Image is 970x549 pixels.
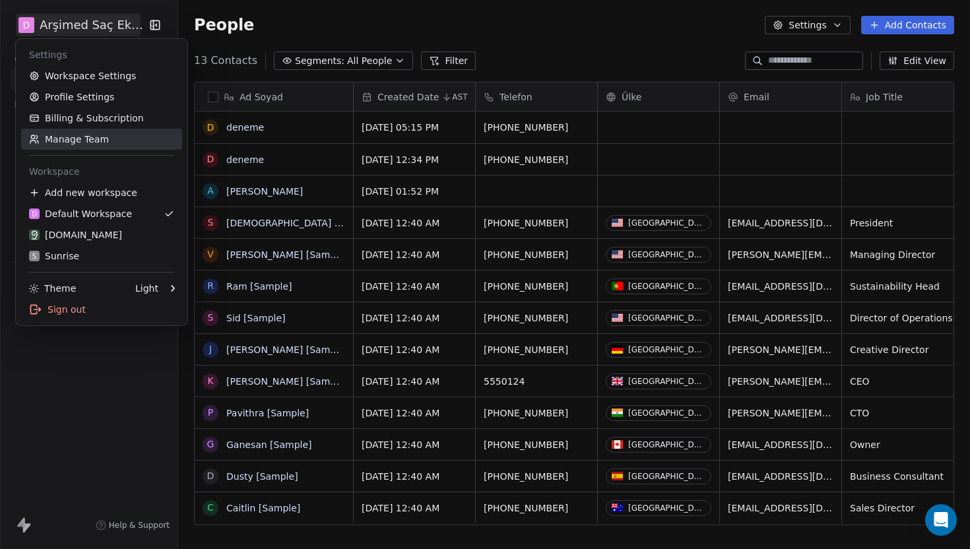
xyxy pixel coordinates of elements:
[21,44,182,65] div: Settings
[29,282,76,295] div: Theme
[32,251,36,261] span: S
[21,161,182,182] div: Workspace
[32,209,37,219] span: D
[29,228,122,242] div: [DOMAIN_NAME]
[29,249,79,263] div: Sunrise
[21,182,182,203] div: Add new workspace
[21,299,182,320] div: Sign out
[21,129,182,150] a: Manage Team
[135,282,158,295] div: Light
[29,207,132,220] div: Default Workspace
[29,230,40,240] img: Ekran%20Resmi%202025-04-30%2014.58.01.png
[21,108,182,129] a: Billing & Subscription
[21,65,182,86] a: Workspace Settings
[21,86,182,108] a: Profile Settings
